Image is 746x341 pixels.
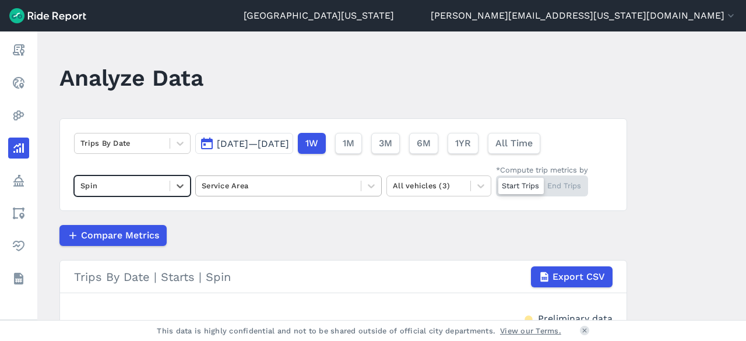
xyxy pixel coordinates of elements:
[495,136,533,150] span: All Time
[455,136,471,150] span: 1YR
[195,133,293,154] button: [DATE]—[DATE]
[8,268,29,289] a: Datasets
[9,8,86,23] img: Ride Report
[553,270,605,284] span: Export CSV
[217,138,289,149] span: [DATE]—[DATE]
[500,325,561,336] a: View our Terms.
[417,136,431,150] span: 6M
[343,136,354,150] span: 1M
[379,136,392,150] span: 3M
[59,62,203,94] h1: Analyze Data
[538,312,613,324] div: Preliminary data
[488,133,540,154] button: All Time
[448,133,478,154] button: 1YR
[8,203,29,224] a: Areas
[305,136,318,150] span: 1W
[431,9,737,23] button: [PERSON_NAME][EMAIL_ADDRESS][US_STATE][DOMAIN_NAME]
[496,164,588,175] div: *Compute trip metrics by
[8,170,29,191] a: Policy
[244,9,394,23] a: [GEOGRAPHIC_DATA][US_STATE]
[59,225,167,246] button: Compare Metrics
[371,133,400,154] button: 3M
[409,133,438,154] button: 6M
[8,72,29,93] a: Realtime
[335,133,362,154] button: 1M
[8,40,29,61] a: Report
[8,105,29,126] a: Heatmaps
[8,138,29,159] a: Analyze
[8,235,29,256] a: Health
[298,133,326,154] button: 1W
[74,266,613,287] div: Trips By Date | Starts | Spin
[81,228,159,242] span: Compare Metrics
[531,266,613,287] button: Export CSV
